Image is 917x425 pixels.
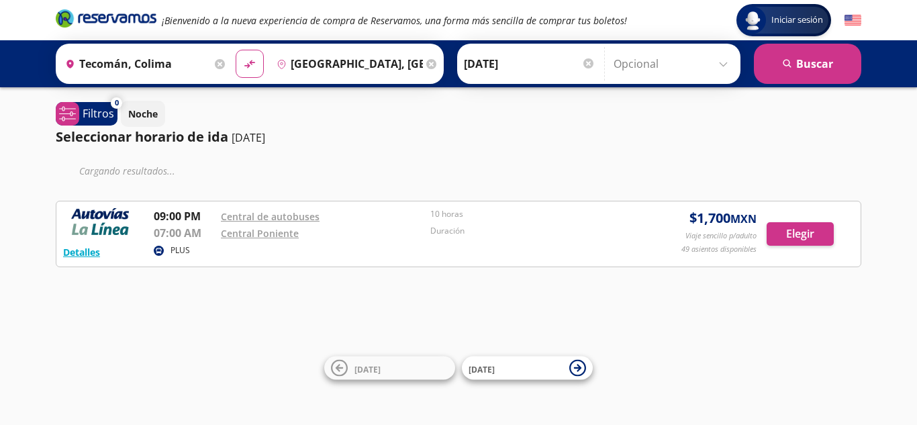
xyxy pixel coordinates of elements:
input: Opcional [614,47,734,81]
p: PLUS [171,244,190,256]
p: 09:00 PM [154,208,214,224]
button: 0Filtros [56,102,117,126]
p: Viaje sencillo p/adulto [685,230,757,242]
span: [DATE] [469,363,495,375]
button: [DATE] [462,357,593,380]
button: English [844,12,861,29]
i: Brand Logo [56,8,156,28]
p: 10 horas [430,208,633,220]
button: Elegir [767,222,834,246]
p: [DATE] [232,130,265,146]
button: [DATE] [324,357,455,380]
p: Noche [128,107,158,121]
a: Brand Logo [56,8,156,32]
p: Seleccionar horario de ida [56,127,228,147]
p: Duración [430,225,633,237]
p: Filtros [83,105,114,122]
a: Central Poniente [221,227,299,240]
img: RESERVAMOS [63,208,137,235]
button: Buscar [754,44,861,84]
input: Buscar Destino [271,47,423,81]
a: Central de autobuses [221,210,320,223]
button: Detalles [63,245,100,259]
input: Buscar Origen [60,47,211,81]
small: MXN [730,211,757,226]
span: Iniciar sesión [766,13,828,27]
span: 0 [115,97,119,109]
p: 49 asientos disponibles [681,244,757,255]
p: 07:00 AM [154,225,214,241]
em: Cargando resultados ... [79,164,175,177]
span: $ 1,700 [689,208,757,228]
button: Noche [121,101,165,127]
em: ¡Bienvenido a la nueva experiencia de compra de Reservamos, una forma más sencilla de comprar tus... [162,14,627,27]
input: Elegir Fecha [464,47,595,81]
span: [DATE] [354,363,381,375]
